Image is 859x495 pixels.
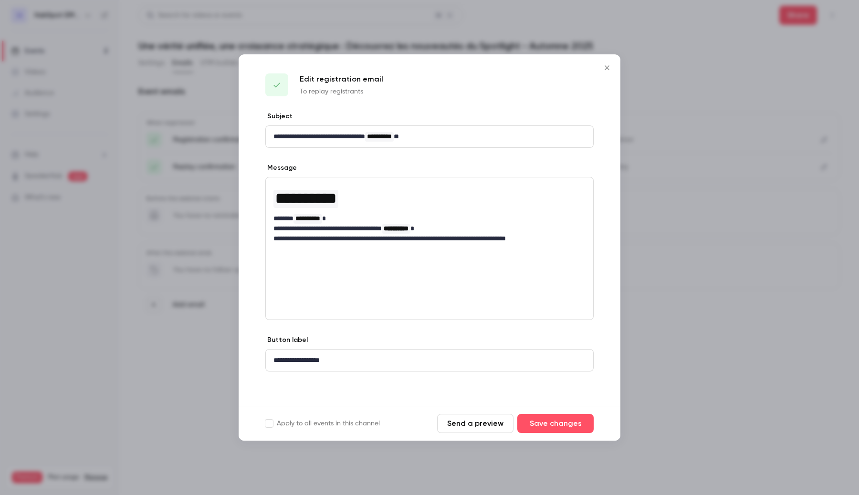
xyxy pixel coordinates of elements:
div: editor [266,350,593,371]
p: To replay registrants [300,87,383,96]
div: editor [266,126,593,147]
button: Close [597,58,617,77]
button: Save changes [517,414,594,433]
label: Button label [265,335,308,345]
div: editor [266,177,593,249]
p: Edit registration email [300,73,383,85]
label: Message [265,163,297,173]
button: Send a preview [437,414,513,433]
label: Subject [265,112,293,121]
label: Apply to all events in this channel [265,419,380,428]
